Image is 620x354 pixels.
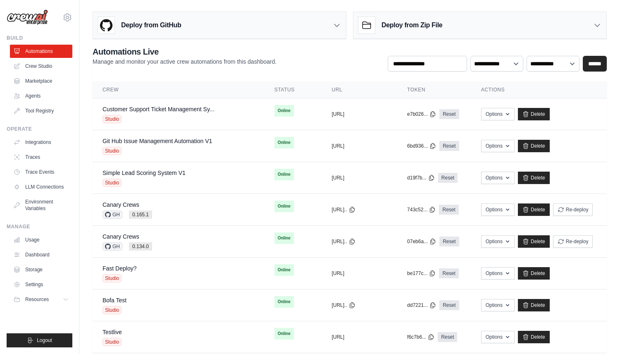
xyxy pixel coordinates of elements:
a: Delete [518,203,550,216]
a: Reset [439,205,458,215]
span: Studio [103,306,122,314]
a: Environment Variables [10,195,72,215]
div: Build [7,35,72,41]
a: Traces [10,151,72,164]
a: Testlive [103,329,122,335]
span: Online [274,105,294,117]
span: Studio [103,274,122,282]
a: Reset [438,332,457,342]
a: Reset [439,300,459,310]
span: Online [274,169,294,180]
button: 743c52... [407,206,436,213]
a: Integrations [10,136,72,149]
div: Operate [7,126,72,132]
button: Options [481,203,515,216]
button: Options [481,299,515,311]
span: Studio [103,179,122,187]
a: Delete [518,235,550,248]
button: Options [481,235,515,248]
a: Usage [10,233,72,246]
a: Tool Registry [10,104,72,117]
button: Options [481,108,515,120]
a: Reset [438,173,458,183]
a: Reset [439,141,459,151]
span: Online [274,264,294,276]
a: Crew Studio [10,60,72,73]
th: Status [265,81,322,98]
span: Studio [103,147,122,155]
a: Reset [439,109,459,119]
a: Customer Support Ticket Management Sy... [103,106,215,112]
h3: Deploy from Zip File [382,20,442,30]
a: Automations [10,45,72,58]
a: LLM Connections [10,180,72,194]
span: GH [103,242,122,251]
img: GitHub Logo [98,17,114,33]
th: Token [397,81,471,98]
button: Options [481,172,515,184]
a: Delete [518,331,550,343]
div: Manage [7,223,72,230]
span: Logout [37,337,52,344]
span: Resources [25,296,49,303]
span: GH [103,210,122,219]
a: Canary Crews [103,201,139,208]
a: Storage [10,263,72,276]
a: Simple Lead Scoring System V1 [103,170,186,176]
button: f6c7b6... [407,334,434,340]
a: Canary Crews [103,233,139,240]
p: Manage and monitor your active crew automations from this dashboard. [93,57,277,66]
span: 0.165.1 [129,210,152,219]
span: Online [274,328,294,340]
button: Resources [10,293,72,306]
button: be177c... [407,270,436,277]
a: Delete [518,267,550,280]
button: dd7221... [407,302,436,309]
h2: Automations Live [93,46,277,57]
a: Fast Deploy? [103,265,136,272]
h3: Deploy from GitHub [121,20,181,30]
th: URL [322,81,397,98]
span: Studio [103,115,122,123]
a: Delete [518,172,550,184]
a: Git Hub Issue Management Automation V1 [103,138,212,144]
button: 6bd936... [407,143,436,149]
th: Actions [471,81,607,98]
a: Trace Events [10,165,72,179]
a: Reset [439,237,459,246]
button: Options [481,331,515,343]
a: Dashboard [10,248,72,261]
a: Reset [439,268,458,278]
button: e7b026... [407,111,436,117]
button: 07eb6a... [407,238,436,245]
a: Settings [10,278,72,291]
a: Delete [518,299,550,311]
button: Re-deploy [553,235,593,248]
button: d19f7b... [407,175,435,181]
span: 0.134.0 [129,242,152,251]
span: Online [274,137,294,148]
img: Logo [7,10,48,25]
th: Crew [93,81,265,98]
button: Logout [7,333,72,347]
button: Re-deploy [553,203,593,216]
span: Online [274,296,294,308]
a: Bofa Test [103,297,126,304]
span: Studio [103,338,122,346]
a: Delete [518,108,550,120]
a: Marketplace [10,74,72,88]
span: Online [274,232,294,244]
button: Options [481,140,515,152]
a: Delete [518,140,550,152]
a: Agents [10,89,72,103]
button: Options [481,267,515,280]
span: Online [274,201,294,212]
